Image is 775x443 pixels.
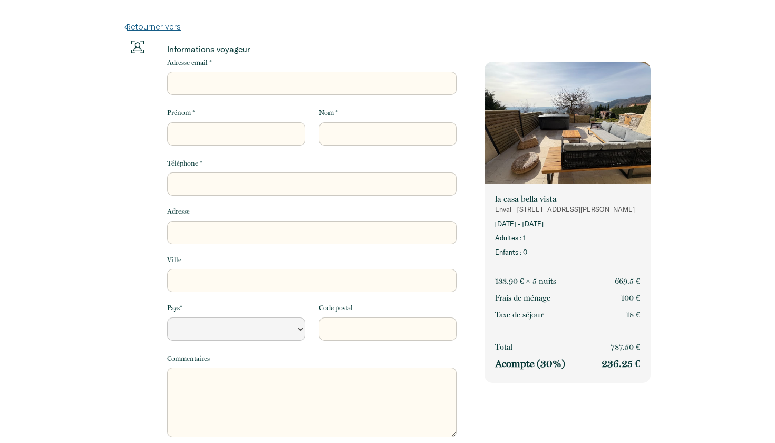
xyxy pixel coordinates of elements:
[495,342,512,352] span: Total
[167,57,212,68] label: Adresse email *
[485,62,651,186] img: rental-image
[495,219,640,229] p: [DATE] - [DATE]
[621,292,640,304] p: 100 €
[167,44,457,54] p: Informations voyageur
[167,353,210,364] label: Commentaires
[611,342,640,352] span: 787.50 €
[495,292,550,304] p: Frais de ménage
[167,303,182,313] label: Pays
[167,206,190,217] label: Adresse
[319,108,338,118] label: Nom *
[495,205,640,215] p: Enval - [STREET_ADDRESS][PERSON_NAME]
[167,108,195,118] label: Prénom *
[167,255,181,265] label: Ville
[495,247,640,257] p: Enfants : 0
[553,276,556,286] span: s
[319,303,353,313] label: Code postal
[167,158,202,169] label: Téléphone *
[124,21,651,33] a: Retourner vers
[131,41,144,53] img: guests-info
[615,275,640,287] p: 669.5 €
[602,358,640,370] p: 236.25 €
[626,309,640,321] p: 18 €
[495,194,640,205] p: la casa bella vista
[167,317,305,341] select: Default select example
[495,309,544,321] p: Taxe de séjour
[495,275,556,287] p: 133.90 € × 5 nuit
[495,358,565,370] p: Acompte (30%)
[495,233,640,243] p: Adultes : 1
